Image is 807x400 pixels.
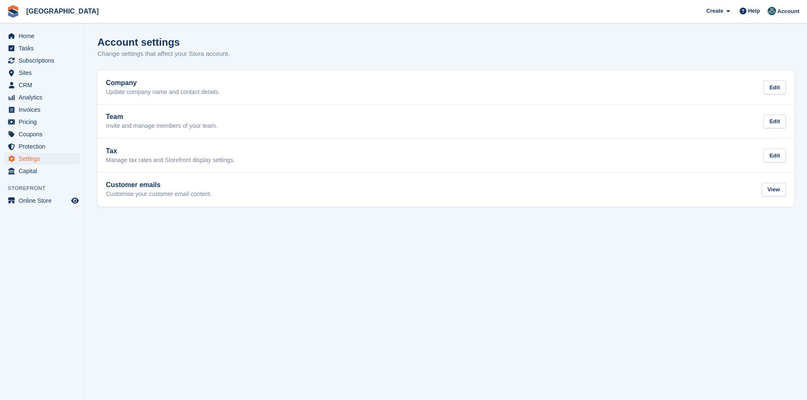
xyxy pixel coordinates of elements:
[97,36,180,48] h1: Account settings
[762,183,786,197] div: View
[4,165,80,177] a: menu
[19,116,69,128] span: Pricing
[106,79,220,87] h2: Company
[4,128,80,140] a: menu
[97,49,230,59] p: Change settings that affect your Stora account.
[763,115,786,129] div: Edit
[763,149,786,163] div: Edit
[106,122,217,130] p: Invite and manage members of your team.
[106,181,212,189] h2: Customer emails
[19,91,69,103] span: Analytics
[4,195,80,207] a: menu
[19,30,69,42] span: Home
[8,184,84,193] span: Storefront
[97,139,794,173] a: Tax Manage tax rates and Storefront display settings. Edit
[19,42,69,54] span: Tasks
[97,105,794,138] a: Team Invite and manage members of your team. Edit
[106,157,235,164] p: Manage tax rates and Storefront display settings.
[4,30,80,42] a: menu
[4,104,80,116] a: menu
[4,42,80,54] a: menu
[19,55,69,66] span: Subscriptions
[19,153,69,165] span: Settings
[19,104,69,116] span: Invoices
[106,88,220,96] p: Update company name and contact details.
[19,165,69,177] span: Capital
[97,173,794,207] a: Customer emails Customise your customer email content. View
[97,71,794,105] a: Company Update company name and contact details. Edit
[19,79,69,91] span: CRM
[763,80,786,94] div: Edit
[19,141,69,152] span: Protection
[19,128,69,140] span: Coupons
[4,55,80,66] a: menu
[19,195,69,207] span: Online Store
[70,196,80,206] a: Preview store
[4,67,80,79] a: menu
[106,147,235,155] h2: Tax
[4,91,80,103] a: menu
[19,67,69,79] span: Sites
[4,153,80,165] a: menu
[748,7,760,15] span: Help
[768,7,776,15] img: Željko Gobac
[7,5,19,18] img: stora-icon-8386f47178a22dfd0bd8f6a31ec36ba5ce8667c1dd55bd0f319d3a0aa187defe.svg
[4,141,80,152] a: menu
[4,116,80,128] a: menu
[106,190,212,198] p: Customise your customer email content.
[4,79,80,91] a: menu
[23,4,102,18] a: [GEOGRAPHIC_DATA]
[706,7,723,15] span: Create
[777,7,799,16] span: Account
[106,113,217,121] h2: Team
